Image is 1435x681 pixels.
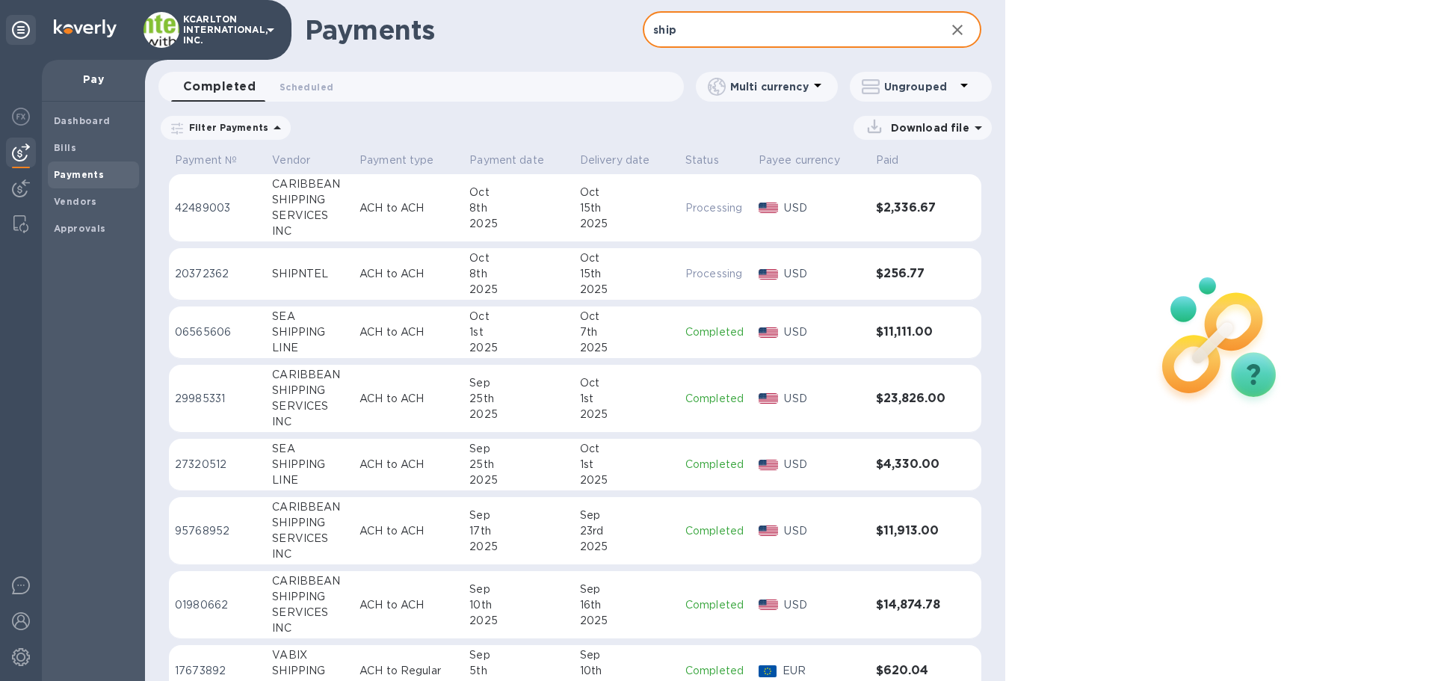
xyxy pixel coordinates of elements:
[175,391,260,407] p: 29985331
[469,152,544,168] p: Payment date
[175,152,237,168] p: Payment №
[359,324,457,340] p: ACH to ACH
[685,324,747,340] p: Completed
[359,152,434,168] p: Payment type
[175,152,256,168] span: Payment №
[183,76,256,97] span: Completed
[876,457,951,472] h3: $4,330.00
[54,19,117,37] img: Logo
[469,324,567,340] div: 1st
[685,523,747,539] p: Completed
[876,152,919,168] span: Paid
[272,620,348,636] div: INC
[469,200,567,216] div: 8th
[280,79,333,95] span: Scheduled
[272,398,348,414] div: SERVICES
[784,523,863,539] p: USD
[272,414,348,430] div: INC
[305,14,643,46] h1: Payments
[580,647,673,663] div: Sep
[469,457,567,472] div: 25th
[54,169,104,180] b: Payments
[759,393,779,404] img: USD
[469,152,564,168] span: Payment date
[685,152,738,168] span: Status
[54,72,133,87] p: Pay
[580,407,673,422] div: 2025
[272,266,348,282] div: SHIPNTEL
[876,325,951,339] h3: $11,111.00
[272,324,348,340] div: SHIPPING
[272,367,348,383] div: CARIBBEAN
[885,120,969,135] p: Download file
[175,663,260,679] p: 17673892
[685,663,747,679] p: Completed
[876,201,951,215] h3: $2,336.67
[469,250,567,266] div: Oct
[759,152,860,168] span: Payee currency
[469,282,567,298] div: 2025
[175,523,260,539] p: 95768952
[12,108,30,126] img: Foreign exchange
[272,472,348,488] div: LINE
[876,152,899,168] p: Paid
[359,152,454,168] span: Payment type
[469,216,567,232] div: 2025
[272,499,348,515] div: CARIBBEAN
[175,200,260,216] p: 42489003
[580,457,673,472] div: 1st
[469,582,567,597] div: Sep
[469,508,567,523] div: Sep
[759,526,779,536] img: USD
[272,176,348,192] div: CARIBBEAN
[759,460,779,470] img: USD
[580,250,673,266] div: Oct
[175,324,260,340] p: 06565606
[876,392,951,406] h3: $23,826.00
[359,663,457,679] p: ACH to Regular
[469,523,567,539] div: 17th
[272,309,348,324] div: SEA
[359,200,457,216] p: ACH to ACH
[759,600,779,610] img: USD
[272,224,348,239] div: INC
[469,185,567,200] div: Oct
[54,142,76,153] b: Bills
[685,266,747,282] p: Processing
[730,79,809,94] p: Multi currency
[469,539,567,555] div: 2025
[272,573,348,589] div: CARIBBEAN
[469,441,567,457] div: Sep
[272,152,310,168] p: Vendor
[469,266,567,282] div: 8th
[759,152,840,168] p: Payee currency
[580,324,673,340] div: 7th
[876,524,951,538] h3: $11,913.00
[784,457,863,472] p: USD
[272,605,348,620] div: SERVICES
[175,457,260,472] p: 27320512
[469,647,567,663] div: Sep
[580,539,673,555] div: 2025
[272,457,348,472] div: SHIPPING
[685,152,719,168] p: Status
[54,223,106,234] b: Approvals
[469,597,567,613] div: 10th
[469,309,567,324] div: Oct
[469,613,567,629] div: 2025
[175,597,260,613] p: 01980662
[272,515,348,531] div: SHIPPING
[580,375,673,391] div: Oct
[469,375,567,391] div: Sep
[359,266,457,282] p: ACH to ACH
[580,523,673,539] div: 23rd
[469,663,567,679] div: 5th
[580,185,673,200] div: Oct
[272,441,348,457] div: SEA
[272,208,348,224] div: SERVICES
[183,14,258,46] p: KCARLTON INTERNATIONAL, INC.
[784,391,863,407] p: USD
[759,327,779,338] img: USD
[272,647,348,663] div: VABIX
[580,441,673,457] div: Oct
